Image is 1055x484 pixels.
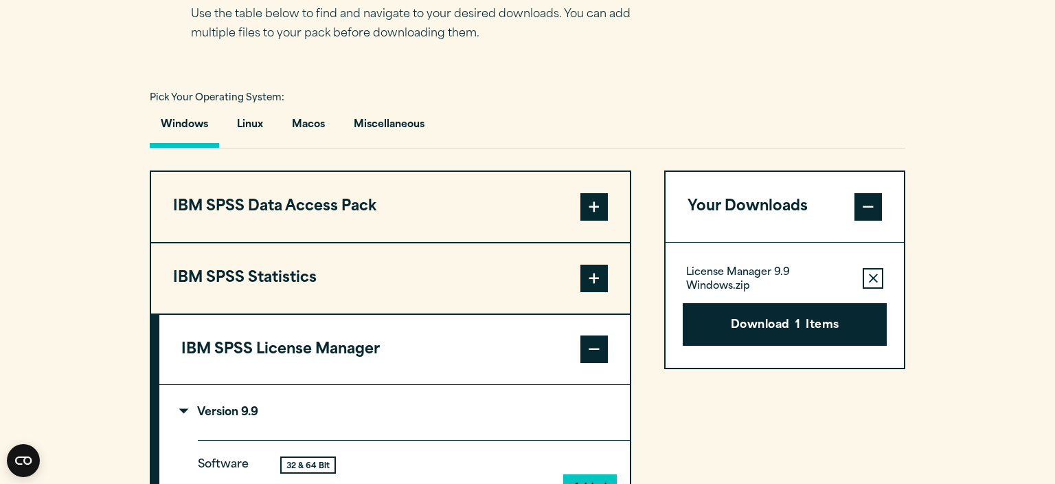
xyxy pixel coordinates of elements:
button: Download1Items [683,303,887,346]
p: Use the table below to find and navigate to your desired downloads. You can add multiple files to... [191,5,651,45]
div: 32 & 64 Bit [282,458,334,472]
summary: Version 9.9 [159,385,630,440]
button: Your Downloads [666,172,904,242]
button: IBM SPSS License Manager [159,315,630,385]
p: License Manager 9.9 Windows.zip [686,266,852,294]
span: 1 [795,317,800,335]
button: Macos [281,109,336,148]
button: Windows [150,109,219,148]
button: IBM SPSS Statistics [151,243,630,313]
button: IBM SPSS Data Access Pack [151,172,630,242]
button: Linux [226,109,274,148]
div: Your Downloads [666,242,904,368]
button: Open CMP widget [7,444,40,477]
span: Pick Your Operating System: [150,93,284,102]
p: Version 9.9 [181,407,258,418]
button: Miscellaneous [343,109,435,148]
